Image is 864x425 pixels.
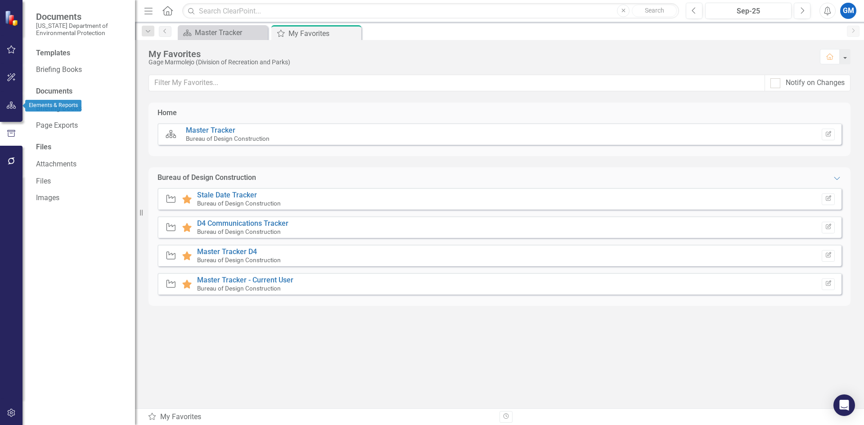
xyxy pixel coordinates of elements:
small: [US_STATE] Department of Environmental Protection [36,22,126,37]
span: Documents [36,11,126,22]
div: Templates [36,48,126,58]
small: Bureau of Design Construction [186,135,270,142]
small: Bureau of Design Construction [197,285,281,292]
small: Bureau of Design Construction [197,200,281,207]
div: My Favorites [148,49,811,59]
button: Set Home Page [822,129,835,140]
div: Elements & Reports [25,100,81,112]
div: Files [36,142,126,152]
a: Attachments [36,159,126,170]
small: Bureau of Design Construction [197,256,281,264]
button: Search [632,4,677,17]
a: Briefing Books [36,65,126,75]
div: My Favorites [288,28,359,39]
div: My Favorites [148,412,493,422]
button: Sep-25 [705,3,792,19]
span: Search [645,7,664,14]
a: Page Exports [36,121,126,131]
a: Master Tracker [180,27,265,38]
div: Bureau of Design Construction [157,173,256,183]
a: Stale Date Tracker [197,191,257,199]
input: Search ClearPoint... [182,3,679,19]
a: Master Tracker D4 [197,247,257,256]
button: GM [840,3,856,19]
input: Filter My Favorites... [148,75,765,91]
a: Files [36,176,126,187]
div: Notify on Changes [786,78,845,88]
div: Gage Marmolejo (Division of Recreation and Parks) [148,59,811,66]
img: ClearPoint Strategy [4,10,20,26]
small: Bureau of Design Construction [197,228,281,235]
a: Master Tracker [186,126,235,134]
a: Master Tracker - Current User [197,276,293,284]
div: Sep-25 [708,6,788,17]
div: Home [157,108,177,118]
a: D4 Communications Tracker [197,219,288,228]
div: Documents [36,86,126,97]
div: Master Tracker [195,27,265,38]
a: Images [36,193,126,203]
div: Open Intercom Messenger [833,394,855,416]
